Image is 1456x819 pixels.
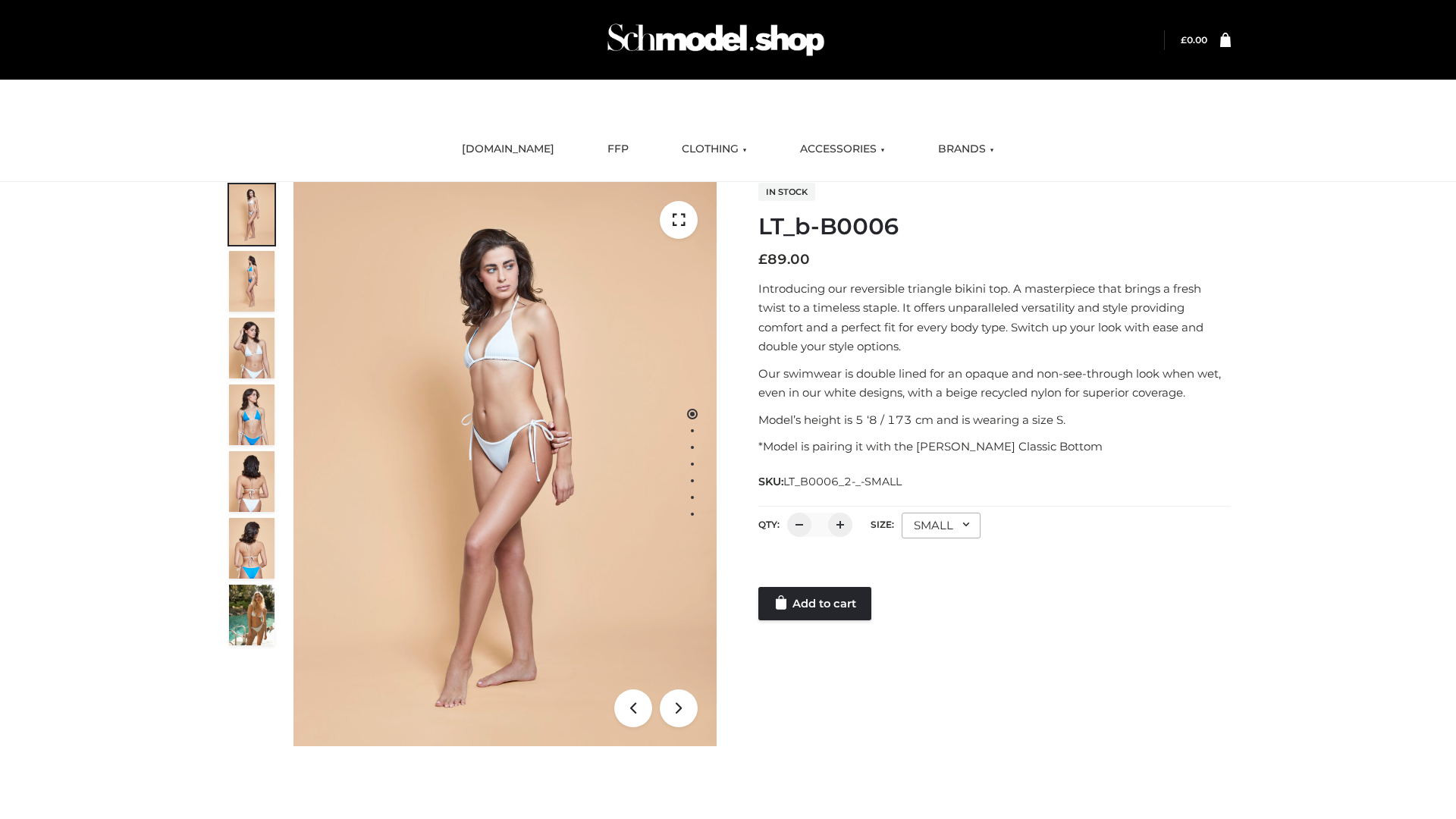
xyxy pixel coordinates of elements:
[758,437,1231,457] p: *Model is pairing it with the [PERSON_NAME] Classic Bottom
[229,384,275,445] img: ArielClassicBikiniTop_CloudNine_AzureSky_OW114ECO_4-scaled.jpg
[229,318,275,378] img: ArielClassicBikiniTop_CloudNine_AzureSky_OW114ECO_3-scaled.jpg
[871,519,894,530] label: Size:
[670,133,758,166] a: CLOTHING
[1181,34,1207,45] bdi: 0.00
[758,251,810,268] bdi: 89.00
[758,519,780,530] label: QTY:
[229,451,275,512] img: ArielClassicBikiniTop_CloudNine_AzureSky_OW114ECO_7-scaled.jpg
[596,133,640,166] a: FFP
[758,364,1231,403] p: Our swimwear is double lined for an opaque and non-see-through look when wet, even in our white d...
[229,251,275,312] img: ArielClassicBikiniTop_CloudNine_AzureSky_OW114ECO_2-scaled.jpg
[229,585,275,645] img: Arieltop_CloudNine_AzureSky2.jpg
[758,279,1231,356] p: Introducing our reversible triangle bikini top. A masterpiece that brings a fresh twist to a time...
[293,182,717,746] img: ArielClassicBikiniTop_CloudNine_AzureSky_OW114ECO_1
[758,410,1231,430] p: Model’s height is 5 ‘8 / 173 cm and is wearing a size S.
[758,587,871,620] a: Add to cart
[927,133,1006,166] a: BRANDS
[758,251,767,268] span: £
[758,183,815,201] span: In stock
[758,213,1231,240] h1: LT_b-B0006
[1181,34,1207,45] a: £0.00
[450,133,566,166] a: [DOMAIN_NAME]
[902,513,981,538] div: SMALL
[229,518,275,579] img: ArielClassicBikiniTop_CloudNine_AzureSky_OW114ECO_8-scaled.jpg
[789,133,896,166] a: ACCESSORIES
[602,10,830,70] img: Schmodel Admin 964
[783,475,902,488] span: LT_B0006_2-_-SMALL
[758,472,903,491] span: SKU:
[1181,34,1187,45] span: £
[229,184,275,245] img: ArielClassicBikiniTop_CloudNine_AzureSky_OW114ECO_1-scaled.jpg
